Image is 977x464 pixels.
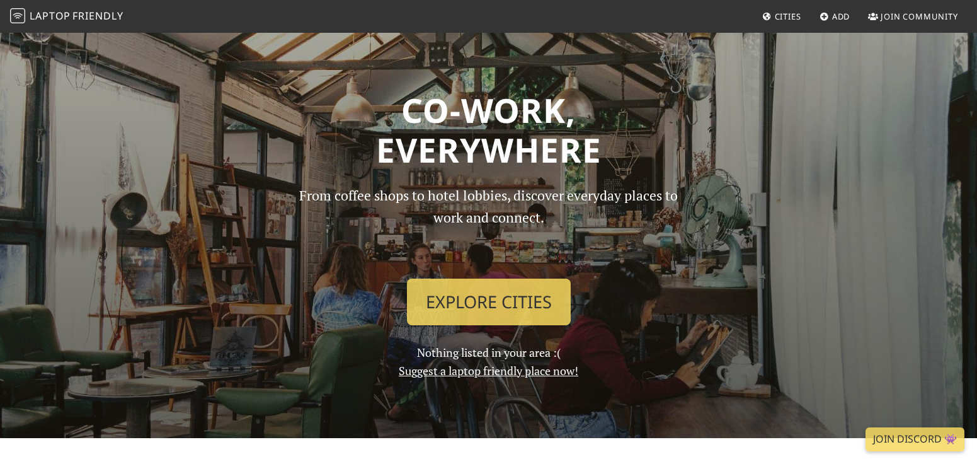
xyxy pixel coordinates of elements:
[281,185,697,380] div: Nothing listed in your area :(
[866,427,964,451] a: Join Discord 👾
[832,11,850,22] span: Add
[814,5,855,28] a: Add
[10,6,123,28] a: LaptopFriendly LaptopFriendly
[81,90,897,170] h1: Co-work, Everywhere
[757,5,806,28] a: Cities
[30,9,71,23] span: Laptop
[10,8,25,23] img: LaptopFriendly
[863,5,963,28] a: Join Community
[775,11,801,22] span: Cities
[399,363,578,378] a: Suggest a laptop friendly place now!
[72,9,123,23] span: Friendly
[881,11,958,22] span: Join Community
[407,279,571,325] a: Explore Cities
[289,185,689,269] p: From coffee shops to hotel lobbies, discover everyday places to work and connect.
